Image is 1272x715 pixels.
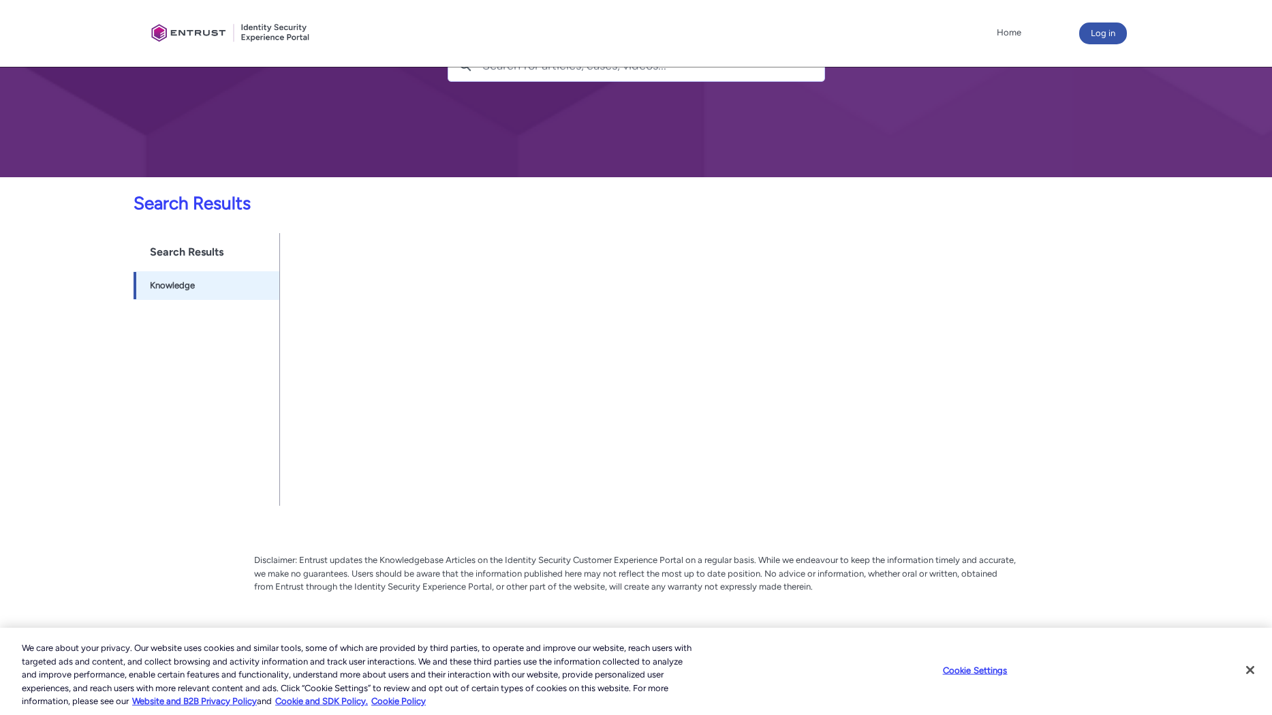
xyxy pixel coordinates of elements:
span: Knowledge [150,279,195,292]
button: Close [1235,655,1265,685]
a: Knowledge [134,271,279,300]
p: Disclaimer: Entrust updates the Knowledgebase Articles on the Identity Security Customer Experien... [254,553,1017,594]
p: Search Results [8,190,1012,217]
h1: Search Results [134,233,279,271]
a: Home [993,22,1025,43]
div: We care about your privacy. Our website uses cookies and similar tools, some of which are provide... [22,641,700,708]
a: More information about our cookie policy., opens in a new tab [132,696,257,706]
button: Log in [1079,22,1127,44]
button: Cookie Settings [933,657,1018,684]
a: Cookie and SDK Policy. [275,696,368,706]
a: Cookie Policy [371,696,426,706]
